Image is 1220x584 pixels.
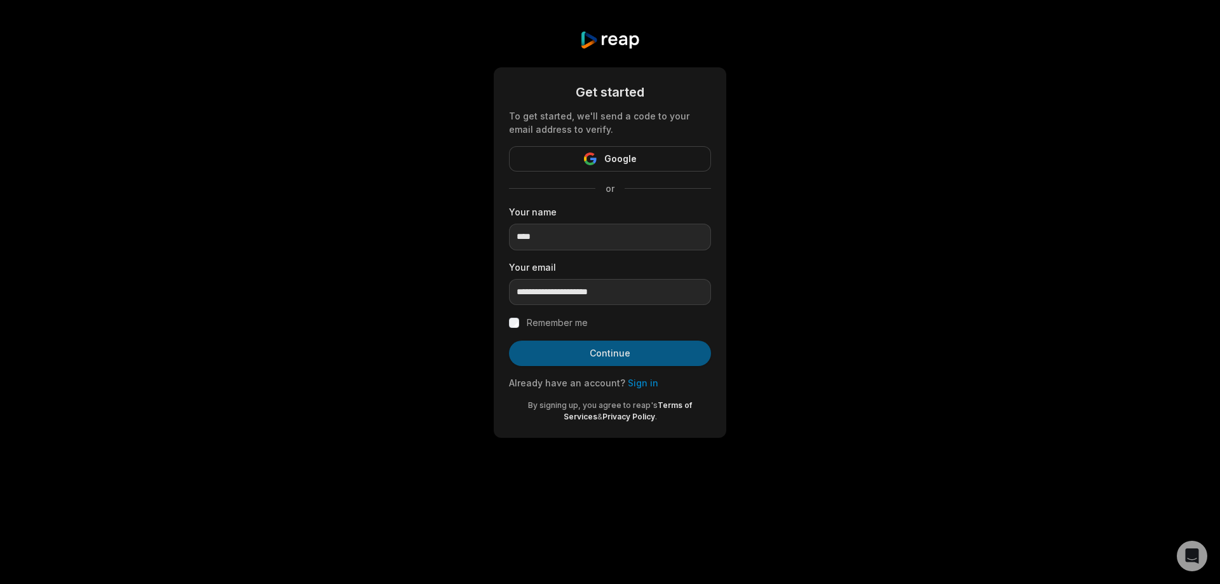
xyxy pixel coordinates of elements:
span: By signing up, you agree to reap's [528,400,658,410]
div: Open Intercom Messenger [1177,541,1207,571]
span: . [655,412,657,421]
button: Google [509,146,711,172]
label: Your email [509,261,711,274]
label: Your name [509,205,711,219]
span: or [595,182,625,195]
span: & [597,412,602,421]
label: Remember me [527,315,588,330]
a: Privacy Policy [602,412,655,421]
a: Sign in [628,377,658,388]
span: Google [604,151,637,166]
button: Continue [509,341,711,366]
img: reap [579,31,640,50]
span: Already have an account? [509,377,625,388]
div: To get started, we'll send a code to your email address to verify. [509,109,711,136]
div: Get started [509,83,711,102]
